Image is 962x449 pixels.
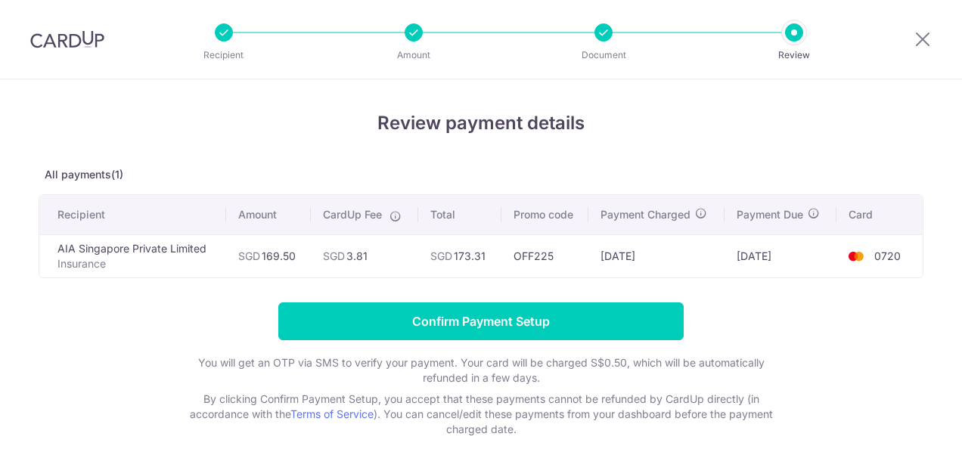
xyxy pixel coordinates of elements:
[226,195,312,234] th: Amount
[418,195,501,234] th: Total
[874,249,901,262] span: 0720
[358,48,470,63] p: Amount
[39,167,923,182] p: All payments(1)
[737,207,803,222] span: Payment Due
[588,234,725,277] td: [DATE]
[836,195,923,234] th: Card
[39,234,226,277] td: AIA Singapore Private Limited
[323,249,345,262] span: SGD
[501,195,589,234] th: Promo code
[323,207,382,222] span: CardUp Fee
[226,234,312,277] td: 169.50
[738,48,850,63] p: Review
[311,234,418,277] td: 3.81
[725,234,836,277] td: [DATE]
[57,256,214,271] p: Insurance
[430,249,452,262] span: SGD
[178,392,784,437] p: By clicking Confirm Payment Setup, you accept that these payments cannot be refunded by CardUp di...
[278,302,684,340] input: Confirm Payment Setup
[841,247,871,265] img: <span class="translation_missing" title="translation missing: en.account_steps.new_confirm_form.b...
[238,249,260,262] span: SGD
[600,207,690,222] span: Payment Charged
[501,234,589,277] td: OFF225
[418,234,501,277] td: 173.31
[168,48,280,63] p: Recipient
[30,30,104,48] img: CardUp
[290,407,374,420] a: Terms of Service
[548,48,659,63] p: Document
[39,110,923,137] h4: Review payment details
[178,355,784,386] p: You will get an OTP via SMS to verify your payment. Your card will be charged S$0.50, which will ...
[39,195,226,234] th: Recipient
